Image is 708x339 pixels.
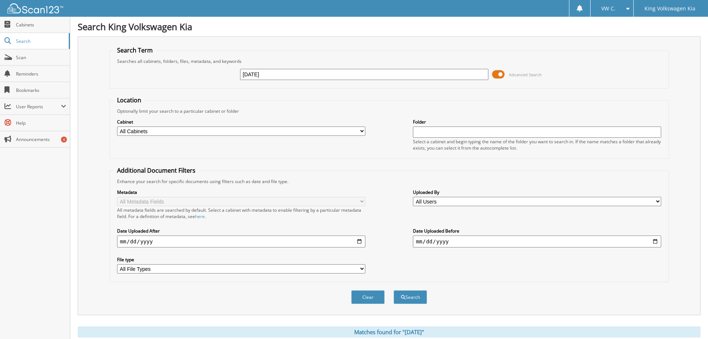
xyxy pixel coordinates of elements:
[113,46,156,54] legend: Search Term
[413,119,661,125] label: Folder
[644,6,695,11] span: King Volkswagen Kia
[113,96,145,104] legend: Location
[16,54,66,61] span: Scan
[413,228,661,234] label: Date Uploaded Before
[16,38,65,44] span: Search
[78,326,701,338] div: Matches found for "[DATE]"
[509,72,542,77] span: Advanced Search
[117,236,365,247] input: start
[16,120,66,126] span: Help
[113,166,199,175] legend: Additional Document Filters
[351,290,385,304] button: Clear
[16,87,66,93] span: Bookmarks
[601,6,615,11] span: VW C.
[113,178,665,185] div: Enhance your search for specific documents using filters such as date and file type.
[413,236,661,247] input: end
[117,207,365,220] div: All metadata fields are searched by default. Select a cabinet with metadata to enable filtering b...
[117,228,365,234] label: Date Uploaded After
[16,103,61,110] span: User Reports
[61,137,67,143] div: 4
[195,213,205,220] a: here
[113,108,665,114] div: Optionally limit your search to a particular cabinet or folder
[394,290,427,304] button: Search
[78,20,701,33] h1: Search King Volkswagen Kia
[117,119,365,125] label: Cabinet
[413,138,661,151] div: Select a cabinet and begin typing the name of the folder you want to search in. If the name match...
[413,189,661,195] label: Uploaded By
[7,3,63,13] img: scan123-logo-white.svg
[16,71,66,77] span: Reminders
[16,22,66,28] span: Cabinets
[16,136,66,143] span: Announcements
[113,58,665,64] div: Searches all cabinets, folders, files, metadata, and keywords
[117,256,365,263] label: File type
[117,189,365,195] label: Metadata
